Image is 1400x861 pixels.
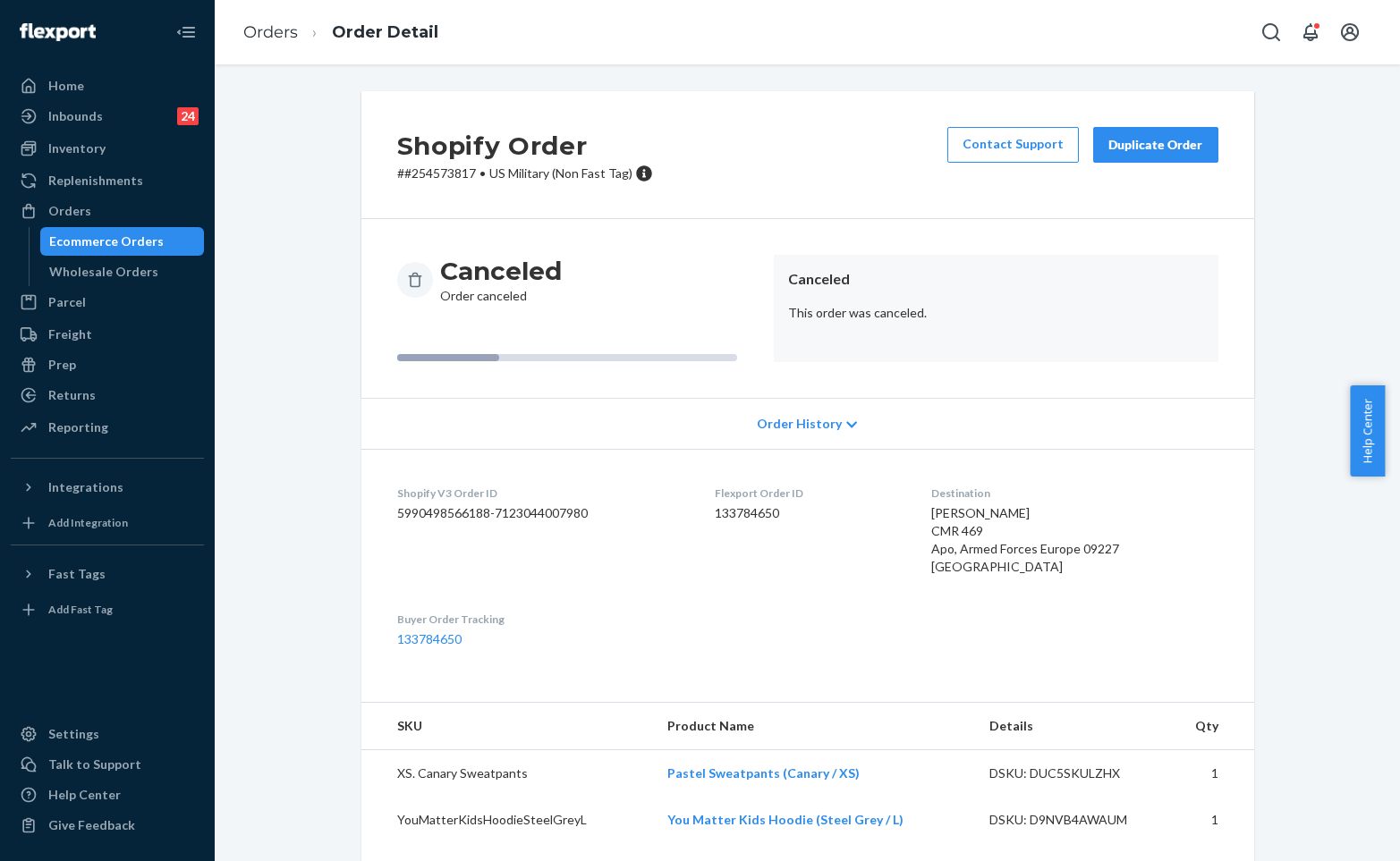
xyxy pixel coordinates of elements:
[11,560,204,588] button: Fast Tags
[1172,797,1253,843] td: 1
[440,255,562,305] div: Order canceled
[48,107,103,125] div: Inbounds
[40,227,205,256] a: Ecommerce Orders
[715,485,903,501] dt: Flexport Order ID
[49,263,158,281] div: Wholesale Orders
[1293,14,1328,50] button: Open notifications
[11,473,204,502] button: Integrations
[11,350,204,379] a: Prep
[168,14,204,50] button: Close Navigation
[757,415,842,433] span: Order History
[229,6,453,59] ol: breadcrumbs
[11,134,204,163] a: Inventory
[989,811,1158,829] div: DSKU: D9NVB4AWAUM
[11,166,204,195] a: Replenishments
[11,72,204,100] a: Home
[48,725,99,743] div: Settings
[947,127,1079,163] a: Contact Support
[715,504,903,522] dd: 133784650
[48,816,135,834] div: Give Feedback
[48,139,106,157] div: Inventory
[48,786,121,804] div: Help Center
[48,172,143,190] div: Replenishments
[397,165,653,182] p: # #254573817
[332,22,438,42] a: Order Detail
[48,755,141,773] div: Talk to Support
[11,381,204,409] a: Returns
[11,288,204,317] a: Parcel
[48,478,123,496] div: Integrations
[20,23,96,41] img: Flexport logo
[667,812,904,827] a: You Matter Kids Hoodie (Steel Grey / L)
[667,765,860,781] a: Pastel Sweatpants (Canary / XS)
[479,165,486,181] span: •
[975,703,1172,750] th: Details
[40,257,205,286] a: Wholesale Orders
[11,781,204,809] a: Help Center
[1332,14,1368,50] button: Open account menu
[11,320,204,349] a: Freight
[989,764,1158,782] div: DSKU: DUC5SKULZHX
[1253,14,1289,50] button: Open Search Box
[49,232,164,250] div: Ecommerce Orders
[788,269,1204,290] header: Canceled
[1093,127,1218,163] button: Duplicate Order
[11,720,204,748] a: Settings
[397,631,462,646] a: 133784650
[48,386,96,404] div: Returns
[48,418,108,436] div: Reporting
[361,797,654,843] td: YouMatterKidsHoodieSteelGreyL
[1108,136,1203,154] div: Duplicate Order
[931,505,1119,574] span: [PERSON_NAME] CMR 469 Apo, Armed Forces Europe 09227 [GEOGRAPHIC_DATA]
[1172,703,1253,750] th: Qty
[177,107,199,125] div: 24
[788,304,1204,322] p: This order was canceled.
[11,509,204,537] a: Add Integration
[931,485,1218,501] dt: Destination
[1350,385,1385,477] button: Help Center
[11,595,204,624] a: Add Fast Tag
[48,356,76,374] div: Prep
[243,22,298,42] a: Orders
[11,811,204,840] button: Give Feedback
[48,602,113,617] div: Add Fast Tag
[1172,750,1253,798] td: 1
[397,127,653,165] h2: Shopify Order
[397,485,687,501] dt: Shopify V3 Order ID
[11,750,204,779] a: Talk to Support
[48,202,91,220] div: Orders
[48,565,106,583] div: Fast Tags
[48,325,92,343] div: Freight
[489,165,632,181] span: US Military (Non Fast Tag)
[48,293,86,311] div: Parcel
[397,612,687,627] dt: Buyer Order Tracking
[11,413,204,442] a: Reporting
[11,102,204,131] a: Inbounds24
[11,197,204,225] a: Orders
[653,703,975,750] th: Product Name
[440,255,562,287] h3: Canceled
[397,504,687,522] dd: 5990498566188-7123044007980
[48,515,128,530] div: Add Integration
[361,750,654,798] td: XS. Canary Sweatpants
[48,77,84,95] div: Home
[361,703,654,750] th: SKU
